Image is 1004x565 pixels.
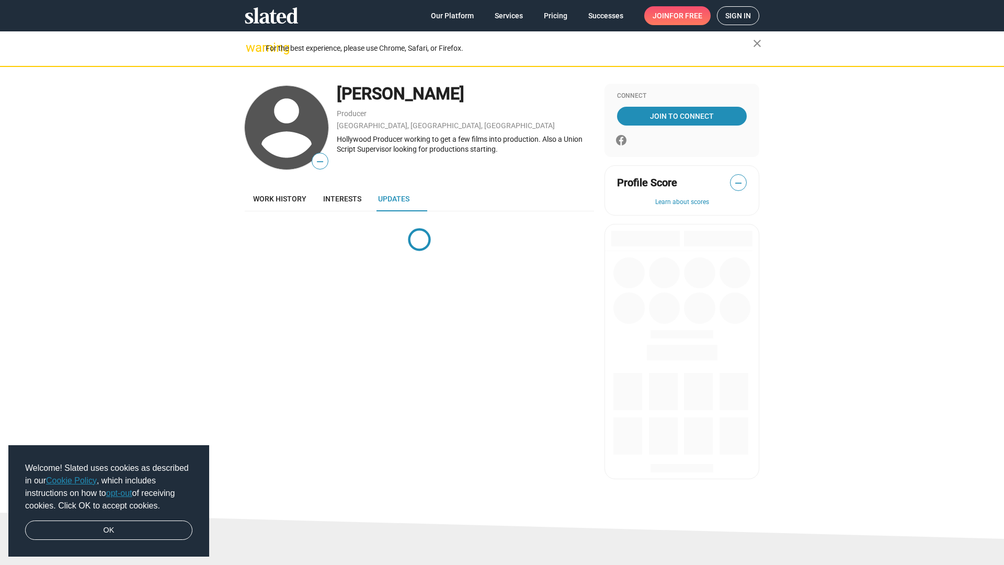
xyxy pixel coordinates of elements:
button: Learn about scores [617,198,747,207]
mat-icon: close [751,37,763,50]
a: Updates [370,186,418,211]
a: Join To Connect [617,107,747,126]
a: Services [486,6,531,25]
a: Pricing [535,6,576,25]
div: Connect [617,92,747,100]
span: for free [669,6,702,25]
mat-icon: warning [246,41,258,54]
span: — [312,155,328,168]
span: Work history [253,195,306,203]
span: Successes [588,6,623,25]
a: Our Platform [423,6,482,25]
a: dismiss cookie message [25,521,192,540]
a: Sign in [717,6,759,25]
a: Joinfor free [644,6,711,25]
span: Services [495,6,523,25]
a: Successes [580,6,632,25]
a: Work history [245,186,315,211]
a: opt-out [106,489,132,498]
a: Interests [315,186,370,211]
span: — [731,176,746,190]
a: Producer [337,109,367,118]
span: Join To Connect [619,107,745,126]
span: Interests [323,195,361,203]
span: Welcome! Slated uses cookies as described in our , which includes instructions on how to of recei... [25,462,192,512]
a: [GEOGRAPHIC_DATA], [GEOGRAPHIC_DATA], [GEOGRAPHIC_DATA] [337,121,555,130]
a: Cookie Policy [46,476,97,485]
span: Sign in [725,7,751,25]
div: Hollywood Producer working to get a few films into production. Also a Union Script Supervisor loo... [337,134,594,154]
span: Join [653,6,702,25]
span: Pricing [544,6,567,25]
span: Our Platform [431,6,474,25]
div: [PERSON_NAME] [337,83,594,105]
div: For the best experience, please use Chrome, Safari, or Firefox. [266,41,753,55]
span: Profile Score [617,176,677,190]
span: Updates [378,195,409,203]
div: cookieconsent [8,445,209,557]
